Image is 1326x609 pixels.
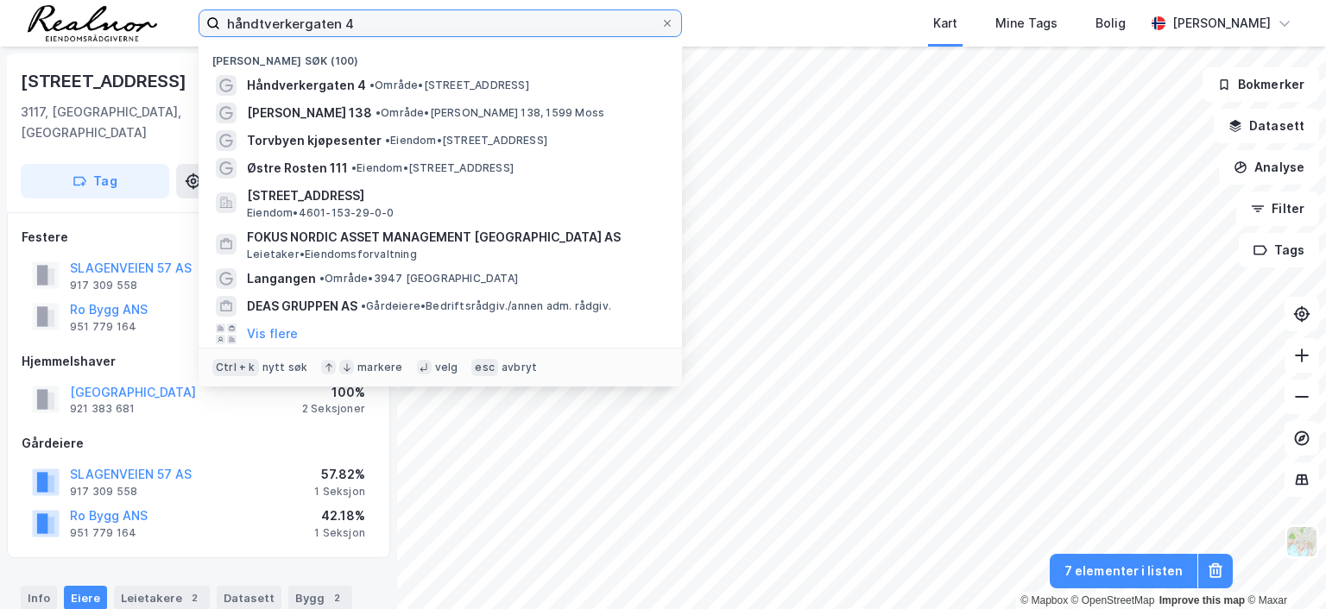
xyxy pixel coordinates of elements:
[471,359,498,376] div: esc
[21,102,237,143] div: 3117, [GEOGRAPHIC_DATA], [GEOGRAPHIC_DATA]
[1236,191,1319,226] button: Filter
[351,161,514,175] span: Eiendom • [STREET_ADDRESS]
[1219,150,1319,185] button: Analyse
[351,161,357,174] span: •
[22,227,376,248] div: Festere
[28,5,157,41] img: realnor-logo.934646d98de889bb5806.png
[22,433,376,454] div: Gårdeiere
[247,75,366,96] span: Håndverkergaten 4
[995,13,1058,34] div: Mine Tags
[21,67,190,95] div: [STREET_ADDRESS]
[247,296,357,317] span: DEAS GRUPPEN AS
[21,164,169,198] button: Tag
[247,130,382,151] span: Torvbyen kjøpesenter
[376,106,381,119] span: •
[314,485,365,499] div: 1 Seksjon
[1159,594,1245,606] a: Improve this map
[1203,67,1319,102] button: Bokmerker
[302,402,365,416] div: 2 Seksjoner
[22,351,376,372] div: Hjemmelshaver
[199,41,682,72] div: [PERSON_NAME] søk (100)
[212,359,259,376] div: Ctrl + k
[385,134,547,148] span: Eiendom • [STREET_ADDRESS]
[247,206,395,220] span: Eiendom • 4601-153-29-0-0
[319,272,325,285] span: •
[70,485,137,499] div: 917 309 558
[1096,13,1126,34] div: Bolig
[1050,554,1197,588] button: 7 elementer i listen
[186,589,203,606] div: 2
[314,526,365,540] div: 1 Seksjon
[1285,525,1318,558] img: Z
[262,361,308,374] div: nytt søk
[369,78,375,91] span: •
[247,248,417,261] span: Leietaker • Eiendomsforvaltning
[70,320,136,334] div: 951 779 164
[502,361,537,374] div: avbryt
[376,106,604,120] span: Område • [PERSON_NAME] 138, 1599 Moss
[70,402,135,416] div: 921 383 681
[302,382,365,403] div: 100%
[319,272,518,286] span: Område • 3947 [GEOGRAPHIC_DATA]
[70,279,137,292] div: 917 309 558
[385,134,390,147] span: •
[247,185,661,206] span: [STREET_ADDRESS]
[247,323,298,344] button: Vis flere
[328,589,345,606] div: 2
[1214,109,1319,143] button: Datasett
[435,361,458,374] div: velg
[1240,526,1326,609] iframe: Chat Widget
[247,227,661,248] span: FOKUS NORDIC ASSET MANAGEMENT [GEOGRAPHIC_DATA] AS
[1020,594,1068,606] a: Mapbox
[1172,13,1271,34] div: [PERSON_NAME]
[220,10,660,36] input: Søk på adresse, matrikkel, gårdeiere, leietakere eller personer
[357,361,402,374] div: markere
[361,299,366,312] span: •
[1071,594,1155,606] a: OpenStreetMap
[314,464,365,485] div: 57.82%
[369,78,529,92] span: Område • [STREET_ADDRESS]
[1240,526,1326,609] div: Kontrollprogram for chat
[70,526,136,540] div: 951 779 164
[314,505,365,526] div: 42.18%
[247,158,348,179] span: Østre Rosten 111
[247,103,372,123] span: [PERSON_NAME] 138
[1239,233,1319,267] button: Tags
[247,268,316,289] span: Langangen
[361,299,611,313] span: Gårdeiere • Bedriftsrådgiv./annen adm. rådgiv.
[933,13,957,34] div: Kart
